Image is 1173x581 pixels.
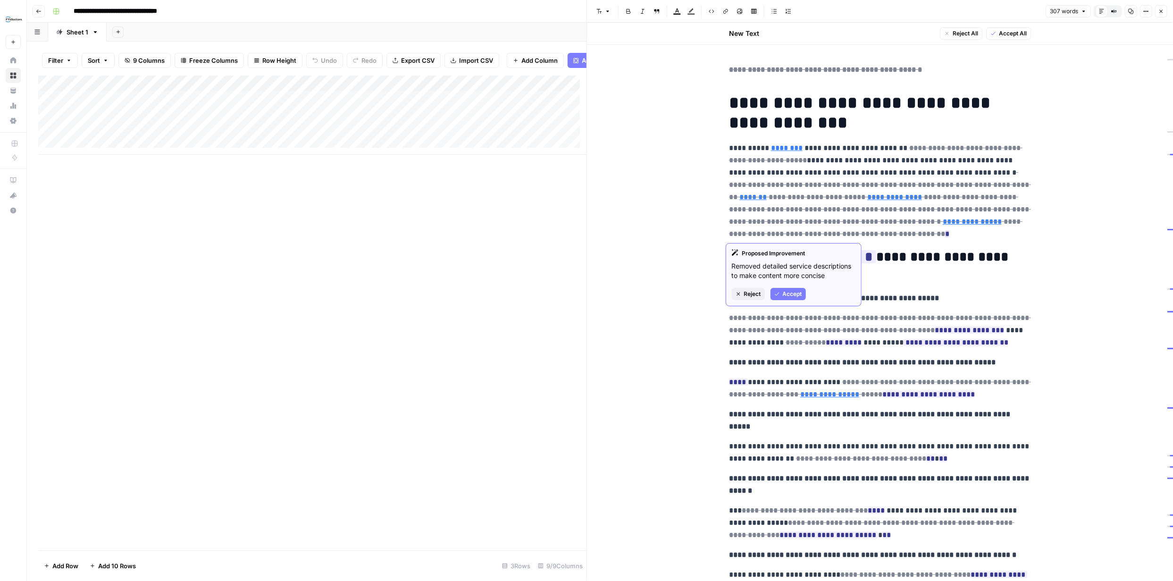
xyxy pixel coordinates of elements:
[6,113,21,128] a: Settings
[744,290,761,298] span: Reject
[459,56,493,65] span: Import CSV
[262,56,296,65] span: Row Height
[732,288,765,300] button: Reject
[15,15,23,23] img: logo_orange.svg
[84,558,142,573] button: Add 10 Rows
[6,53,21,68] a: Home
[306,53,343,68] button: Undo
[498,558,534,573] div: 3 Rows
[118,53,171,68] button: 9 Columns
[582,56,633,65] span: Add Power Agent
[15,25,23,32] img: website_grey.svg
[361,56,377,65] span: Redo
[38,56,84,62] div: Domain Overview
[534,558,586,573] div: 9/9 Columns
[783,290,802,298] span: Accept
[732,261,855,280] p: Removed detailed service descriptions to make content more concise
[25,25,104,32] div: Domain: [DOMAIN_NAME]
[67,27,88,37] div: Sheet 1
[444,53,499,68] button: Import CSV
[953,29,978,38] span: Reject All
[6,8,21,31] button: Workspace: FYidoctors
[1046,5,1091,17] button: 307 words
[386,53,441,68] button: Export CSV
[521,56,558,65] span: Add Column
[771,288,806,300] button: Accept
[189,56,238,65] span: Freeze Columns
[133,56,165,65] span: 9 Columns
[940,27,982,40] button: Reject All
[6,98,21,113] a: Usage
[42,53,78,68] button: Filter
[321,56,337,65] span: Undo
[26,15,46,23] div: v 4.0.25
[248,53,302,68] button: Row Height
[6,11,23,28] img: FYidoctors Logo
[986,27,1031,40] button: Accept All
[6,188,21,203] button: What's new?
[507,53,564,68] button: Add Column
[732,249,855,258] div: Proposed Improvement
[6,188,20,202] div: What's new?
[88,56,100,65] span: Sort
[27,55,35,62] img: tab_domain_overview_orange.svg
[6,203,21,218] button: Help + Support
[98,561,136,571] span: Add 10 Rows
[401,56,435,65] span: Export CSV
[52,561,78,571] span: Add Row
[347,53,383,68] button: Redo
[729,29,759,38] h2: New Text
[6,68,21,83] a: Browse
[106,56,156,62] div: Keywords by Traffic
[95,55,103,62] img: tab_keywords_by_traffic_grey.svg
[6,173,21,188] a: AirOps Academy
[1050,7,1078,16] span: 307 words
[48,23,107,42] a: Sheet 1
[38,558,84,573] button: Add Row
[48,56,63,65] span: Filter
[175,53,244,68] button: Freeze Columns
[999,29,1027,38] span: Accept All
[568,53,639,68] button: Add Power Agent
[6,83,21,98] a: Your Data
[82,53,115,68] button: Sort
